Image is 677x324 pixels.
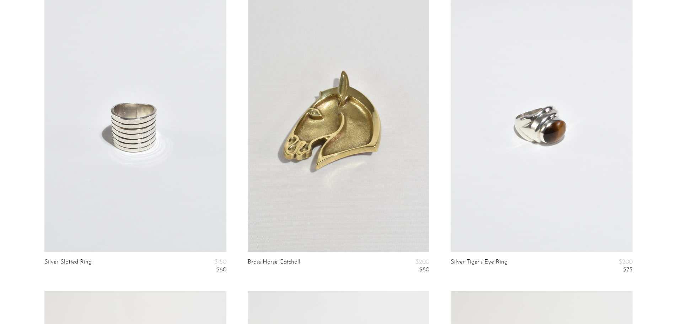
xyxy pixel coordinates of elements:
span: $80 [419,267,429,273]
a: Silver Tiger's Eye Ring [451,259,507,273]
span: $60 [216,267,226,273]
a: Silver Slotted Ring [44,259,92,273]
a: Brass Horse Catchall [248,259,300,273]
span: $200 [619,259,633,265]
span: $150 [214,259,226,265]
span: $200 [415,259,429,265]
span: $75 [623,267,633,273]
